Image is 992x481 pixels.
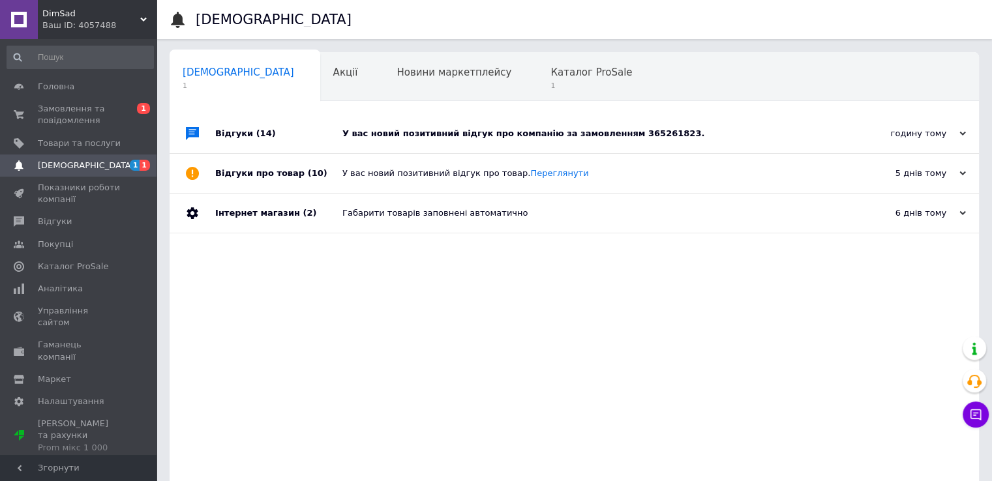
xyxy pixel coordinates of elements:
[38,160,134,171] span: [DEMOGRAPHIC_DATA]
[835,207,966,219] div: 6 днів тому
[550,66,632,78] span: Каталог ProSale
[333,66,358,78] span: Акції
[38,305,121,328] span: Управління сайтом
[38,239,73,250] span: Покупці
[38,418,121,454] span: [PERSON_NAME] та рахунки
[38,339,121,362] span: Гаманець компанії
[308,168,327,178] span: (10)
[835,128,966,139] div: годину тому
[215,194,342,233] div: Інтернет магазин
[303,208,316,218] span: (2)
[397,66,511,78] span: Новини маркетплейсу
[342,168,835,179] div: У вас новий позитивний відгук про товар.
[215,114,342,153] div: Відгуки
[140,160,150,171] span: 1
[530,168,588,178] a: Переглянути
[42,8,140,20] span: DimSad
[256,128,276,138] span: (14)
[38,138,121,149] span: Товари та послуги
[137,103,150,114] span: 1
[550,81,632,91] span: 1
[130,160,140,171] span: 1
[342,128,835,139] div: У вас новий позитивний відгук про компанію за замовленням 365261823.
[42,20,157,31] div: Ваш ID: 4057488
[38,396,104,407] span: Налаштування
[183,81,294,91] span: 1
[38,81,74,93] span: Головна
[38,182,121,205] span: Показники роботи компанії
[835,168,966,179] div: 5 днів тому
[196,12,352,27] h1: [DEMOGRAPHIC_DATA]
[215,154,342,193] div: Відгуки про товар
[38,216,72,227] span: Відгуки
[38,442,121,454] div: Prom мікс 1 000
[38,261,108,272] span: Каталог ProSale
[38,103,121,126] span: Замовлення та повідомлення
[7,46,154,69] input: Пошук
[963,401,989,428] button: Чат з покупцем
[38,283,83,295] span: Аналітика
[38,373,71,385] span: Маркет
[342,207,835,219] div: Габарити товарів заповнені автоматично
[183,66,294,78] span: [DEMOGRAPHIC_DATA]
